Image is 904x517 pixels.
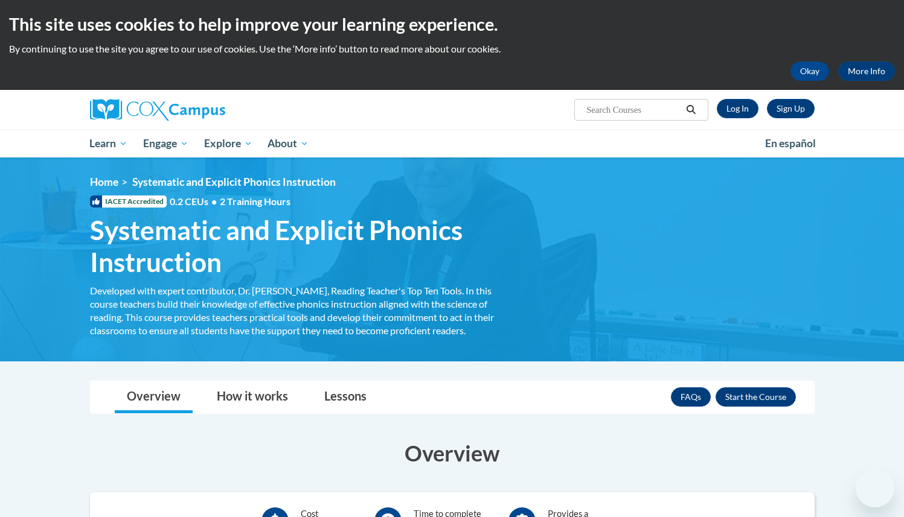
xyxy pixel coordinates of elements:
[135,130,196,157] a: Engage
[205,381,300,413] a: How it works
[90,99,319,121] a: Cox Campus
[757,131,824,156] a: En español
[767,99,815,118] a: Register
[838,62,895,81] a: More Info
[585,103,682,117] input: Search Courses
[90,284,507,337] div: Developed with expert contributor, Dr. [PERSON_NAME], Reading Teacher's Top Ten Tools. In this co...
[9,42,895,56] p: By continuing to use the site you agree to our use of cookies. Use the ‘More info’ button to read...
[89,136,127,151] span: Learn
[90,176,118,188] a: Home
[143,136,188,151] span: Engage
[170,195,290,208] span: 0.2 CEUs
[765,137,816,150] span: En español
[90,214,507,278] span: Systematic and Explicit Phonics Instruction
[115,381,193,413] a: Overview
[682,103,700,117] button: Search
[312,381,379,413] a: Lessons
[196,130,260,157] a: Explore
[82,130,136,157] a: Learn
[260,130,316,157] a: About
[211,195,217,207] span: •
[9,12,895,36] h2: This site uses cookies to help improve your learning experience.
[204,136,252,151] span: Explore
[90,438,815,468] h3: Overview
[132,176,336,188] span: Systematic and Explicit Phonics Instruction
[717,99,758,118] a: Log In
[790,62,829,81] button: Okay
[90,99,225,121] img: Cox Campus
[90,195,167,208] span: IACET Accredited
[268,136,309,151] span: About
[220,195,290,207] span: 2 Training Hours
[856,469,894,507] iframe: Button to launch messaging window
[716,387,796,407] button: Enroll
[671,387,711,407] a: FAQs
[72,130,833,157] div: Main menu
